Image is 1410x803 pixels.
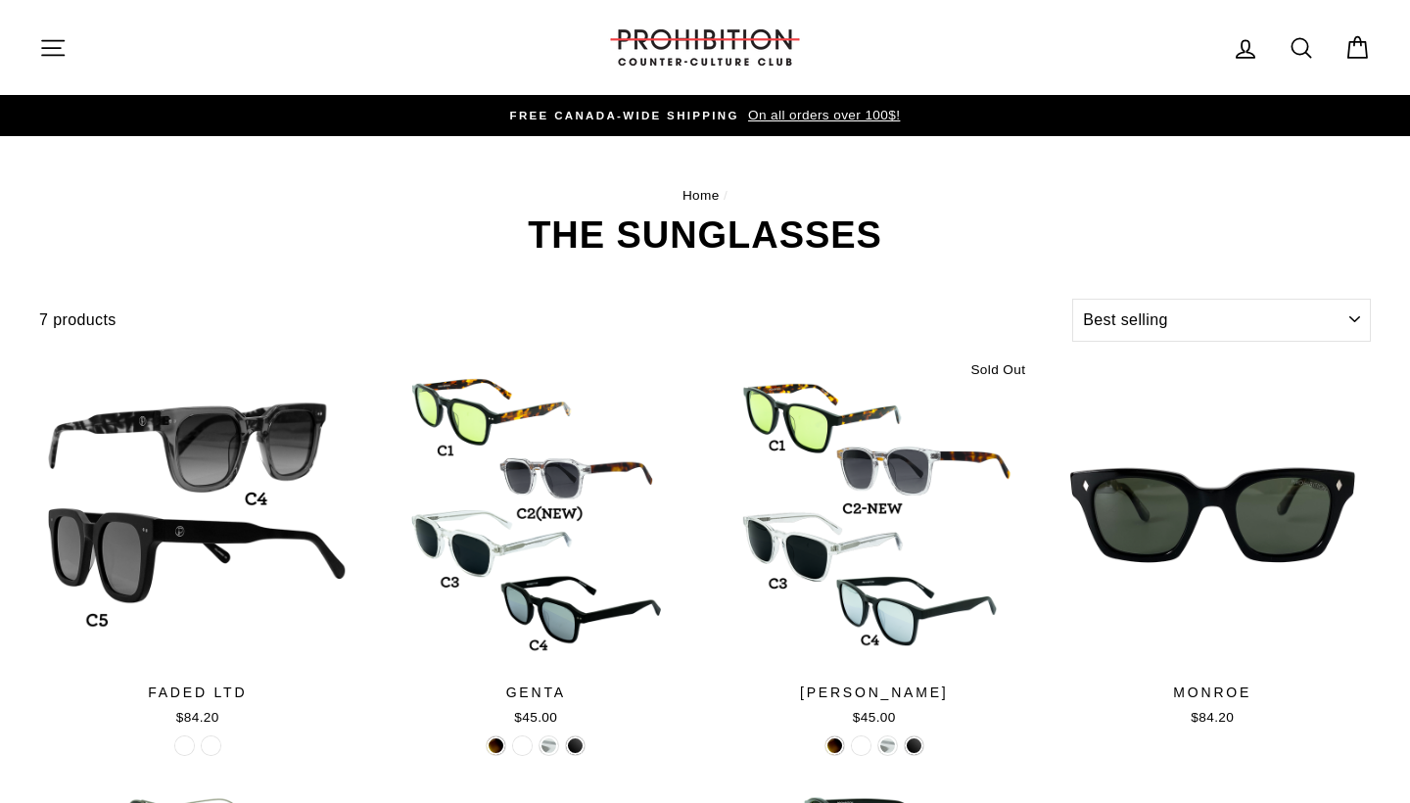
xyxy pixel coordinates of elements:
nav: breadcrumbs [39,185,1371,207]
span: FREE CANADA-WIDE SHIPPING [510,110,739,121]
a: FADED LTD$84.20 [39,356,356,734]
img: PROHIBITION COUNTER-CULTURE CLUB [607,29,803,66]
div: $84.20 [1055,708,1372,728]
div: $45.00 [378,708,695,728]
a: FREE CANADA-WIDE SHIPPING On all orders over 100$! [44,105,1366,126]
div: Sold Out [962,356,1032,384]
span: On all orders over 100$! [743,108,900,122]
div: [PERSON_NAME] [716,683,1033,703]
div: 7 products [39,307,1065,333]
div: GENTA [378,683,695,703]
span: / [724,188,728,203]
div: $45.00 [716,708,1033,728]
h1: THE SUNGLASSES [39,216,1371,254]
div: FADED LTD [39,683,356,703]
div: MONROE [1055,683,1372,703]
a: [PERSON_NAME]$45.00 [716,356,1033,734]
a: MONROE$84.20 [1055,356,1372,734]
a: Home [682,188,720,203]
div: $84.20 [39,708,356,728]
a: GENTA$45.00 [378,356,695,734]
